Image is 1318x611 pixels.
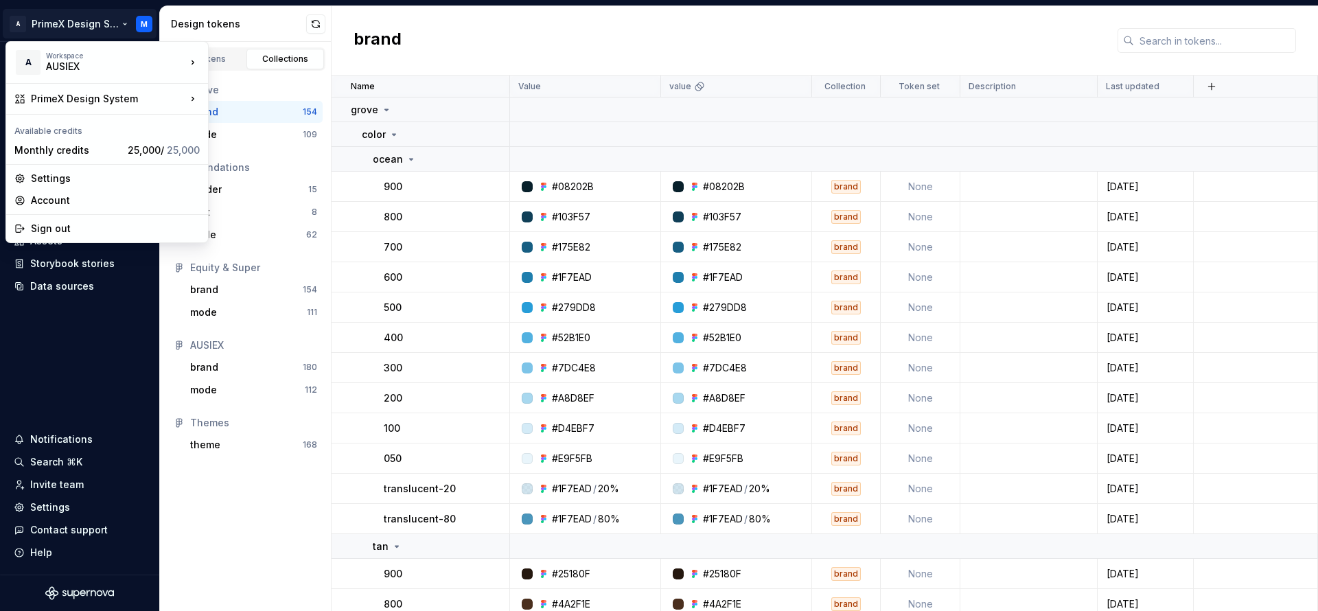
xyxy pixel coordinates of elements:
div: Settings [31,172,200,185]
div: AUSIEX [46,60,163,73]
span: 25,000 [167,144,200,156]
div: Account [31,194,200,207]
div: Monthly credits [14,143,122,157]
div: A [16,50,41,75]
div: Workspace [46,51,186,60]
span: 25,000 / [128,144,200,156]
div: Available credits [9,117,205,139]
div: Sign out [31,222,200,235]
div: PrimeX Design System [31,92,186,106]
